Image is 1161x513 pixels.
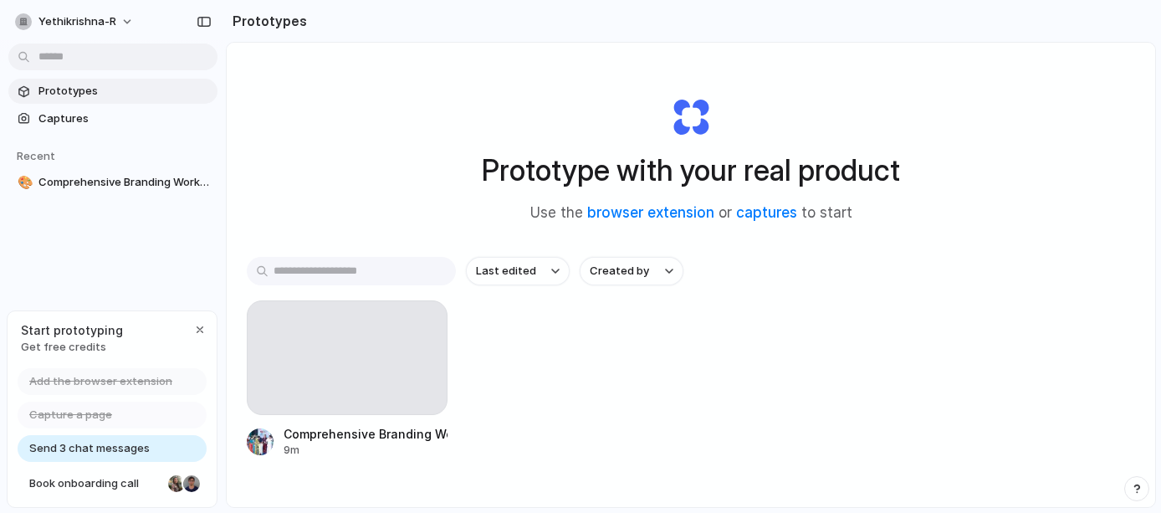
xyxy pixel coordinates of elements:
[8,8,142,35] button: yethikrishna-r
[284,443,448,458] div: 9m
[38,174,211,191] span: Comprehensive Branding Workflow
[284,425,448,443] div: Comprehensive Branding Workflow
[21,321,123,339] span: Start prototyping
[17,149,55,162] span: Recent
[18,173,29,192] div: 🎨
[15,174,32,191] button: 🎨
[18,470,207,497] a: Book onboarding call
[38,13,116,30] span: yethikrishna-r
[29,407,112,423] span: Capture a page
[29,475,161,492] span: Book onboarding call
[530,203,852,224] span: Use the or to start
[38,110,211,127] span: Captures
[476,263,536,280] span: Last edited
[29,440,150,457] span: Send 3 chat messages
[38,83,211,100] span: Prototypes
[590,263,649,280] span: Created by
[587,204,714,221] a: browser extension
[247,300,448,458] a: Comprehensive Branding Workflow9m
[8,106,217,131] a: Captures
[466,257,570,285] button: Last edited
[8,79,217,104] a: Prototypes
[736,204,797,221] a: captures
[21,339,123,356] span: Get free credits
[8,170,217,195] a: 🎨Comprehensive Branding Workflow
[226,11,307,31] h2: Prototypes
[29,373,172,390] span: Add the browser extension
[580,257,683,285] button: Created by
[166,474,187,494] div: Nicole Kubica
[482,148,900,192] h1: Prototype with your real product
[182,474,202,494] div: Christian Iacullo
